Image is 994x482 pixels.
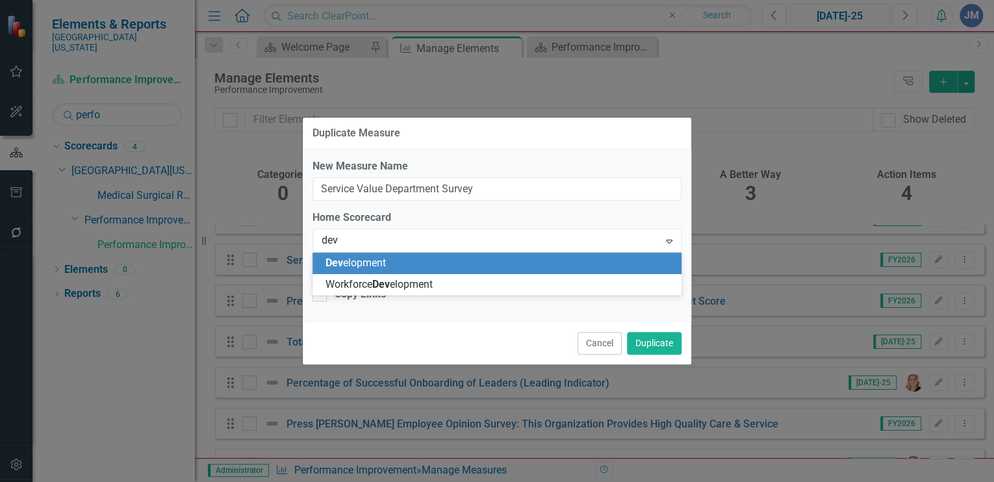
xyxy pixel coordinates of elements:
span: Workforce elopment [325,278,433,290]
span: elopment [325,257,386,269]
input: Name [312,177,682,201]
span: Dev [325,257,343,269]
button: Cancel [578,332,622,355]
div: Duplicate Measure [312,127,400,139]
label: Home Scorecard [312,210,682,225]
button: Duplicate [627,332,682,355]
span: Dev [372,278,390,290]
label: New Measure Name [312,159,682,174]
